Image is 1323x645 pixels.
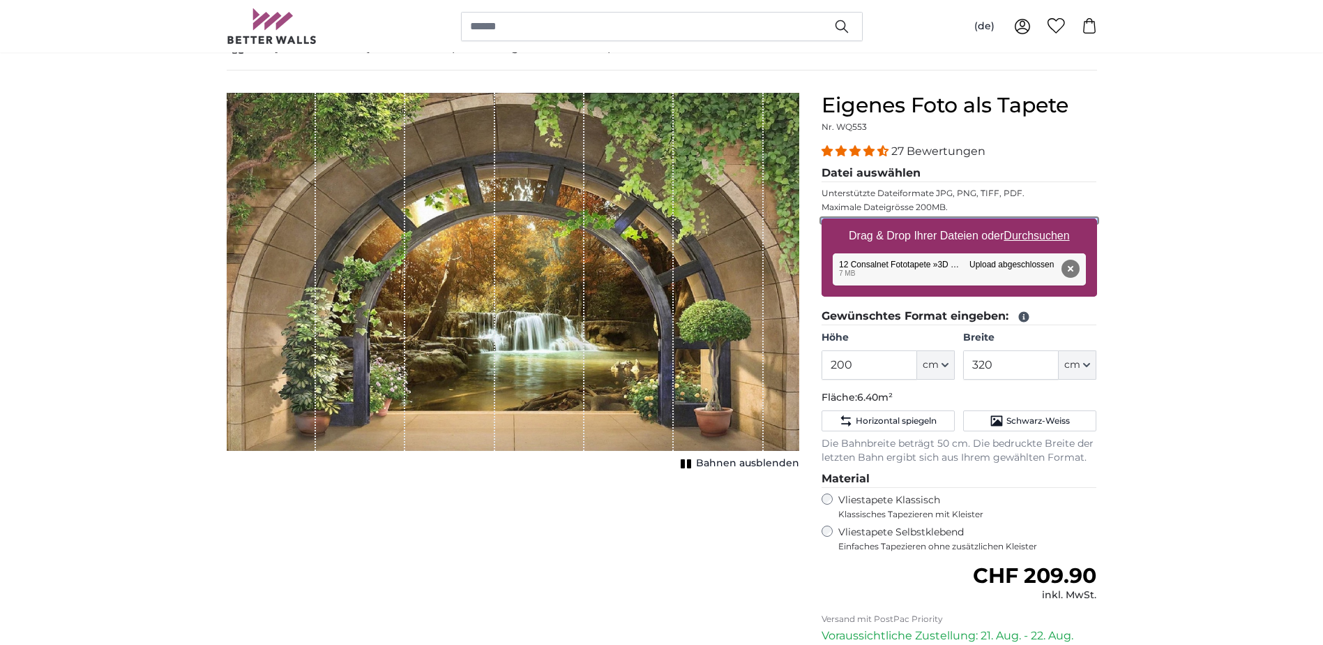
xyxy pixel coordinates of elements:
[822,391,1097,405] p: Fläche:
[1006,415,1070,427] span: Schwarz-Weiss
[838,509,1085,520] span: Klassisches Tapezieren mit Kleister
[227,8,317,44] img: Betterwalls
[822,93,1097,118] h1: Eigenes Foto als Tapete
[822,308,1097,325] legend: Gewünschtes Format eingeben:
[822,202,1097,213] p: Maximale Dateigrösse 200MB.
[822,628,1097,644] p: Voraussichtliche Zustellung: 21. Aug. - 22. Aug.
[822,188,1097,199] p: Unterstützte Dateiformate JPG, PNG, TIFF, PDF.
[676,454,799,473] button: Bahnen ausblenden
[822,121,867,132] span: Nr. WQ553
[843,222,1075,250] label: Drag & Drop Ihrer Dateien oder
[822,144,891,158] span: 4.41 stars
[838,526,1097,552] label: Vliestapete Selbstklebend
[973,588,1096,602] div: inkl. MwSt.
[838,541,1097,552] span: Einfaches Tapezieren ohne zusätzlichen Kleister
[696,457,799,470] span: Bahnen ausblenden
[856,415,937,427] span: Horizontal spiegeln
[917,350,955,380] button: cm
[1004,230,1069,242] u: Durchsuchen
[822,410,955,431] button: Horizontal spiegeln
[822,331,955,345] label: Höhe
[963,410,1096,431] button: Schwarz-Weiss
[822,165,1097,182] legend: Datei auswählen
[923,358,939,372] span: cm
[227,93,799,473] div: 1 of 1
[963,331,1096,345] label: Breite
[963,14,1006,39] button: (de)
[822,437,1097,465] p: Die Bahnbreite beträgt 50 cm. Die bedruckte Breite der letzten Bahn ergibt sich aus Ihrem gewählt...
[1059,350,1096,380] button: cm
[973,563,1096,588] span: CHF 209.90
[822,614,1097,625] p: Versand mit PostPac Priority
[857,391,893,403] span: 6.40m²
[822,470,1097,488] legend: Material
[838,494,1085,520] label: Vliestapete Klassisch
[891,144,985,158] span: 27 Bewertungen
[1064,358,1080,372] span: cm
